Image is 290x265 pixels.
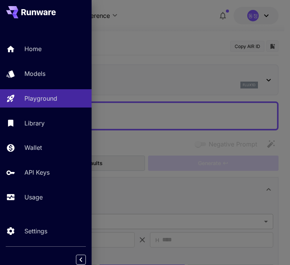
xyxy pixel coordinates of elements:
[24,69,45,78] p: Models
[24,94,57,103] p: Playground
[24,143,42,152] p: Wallet
[24,168,50,177] p: API Keys
[24,44,42,53] p: Home
[24,119,45,128] p: Library
[24,193,43,202] p: Usage
[76,255,86,265] button: Collapse sidebar
[24,226,47,236] p: Settings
